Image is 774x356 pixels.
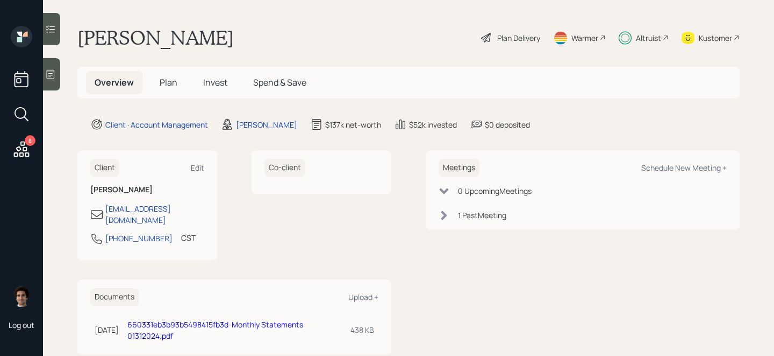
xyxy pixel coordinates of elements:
div: $0 deposited [485,119,530,130]
span: Overview [95,76,134,88]
div: Upload + [348,292,378,302]
div: [EMAIL_ADDRESS][DOMAIN_NAME] [105,203,204,226]
div: Kustomer [699,32,732,44]
div: [PERSON_NAME] [236,119,297,130]
h6: Co-client [264,159,305,177]
div: 438 KB [350,324,374,336]
h6: Client [90,159,119,177]
div: Client · Account Management [105,119,208,130]
h6: Documents [90,288,139,306]
div: Log out [9,320,34,330]
div: 1 Past Meeting [458,210,506,221]
div: CST [181,232,196,243]
div: Warmer [571,32,598,44]
div: Altruist [636,32,661,44]
span: Invest [203,76,227,88]
div: [DATE] [95,324,119,336]
div: [PHONE_NUMBER] [105,233,173,244]
img: harrison-schaefer-headshot-2.png [11,285,32,307]
div: Plan Delivery [497,32,540,44]
div: 8 [25,135,35,146]
div: Schedule New Meeting + [641,163,727,173]
div: $52k invested [409,119,457,130]
h6: Meetings [439,159,479,177]
a: 660331eb3b93b5498415fb3d-Monthly Statements 01312024.pdf [127,319,303,341]
div: 0 Upcoming Meeting s [458,185,532,197]
div: Edit [191,163,204,173]
h6: [PERSON_NAME] [90,185,204,194]
span: Plan [160,76,177,88]
div: $137k net-worth [325,119,381,130]
h1: [PERSON_NAME] [77,26,234,50]
span: Spend & Save [253,76,306,88]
